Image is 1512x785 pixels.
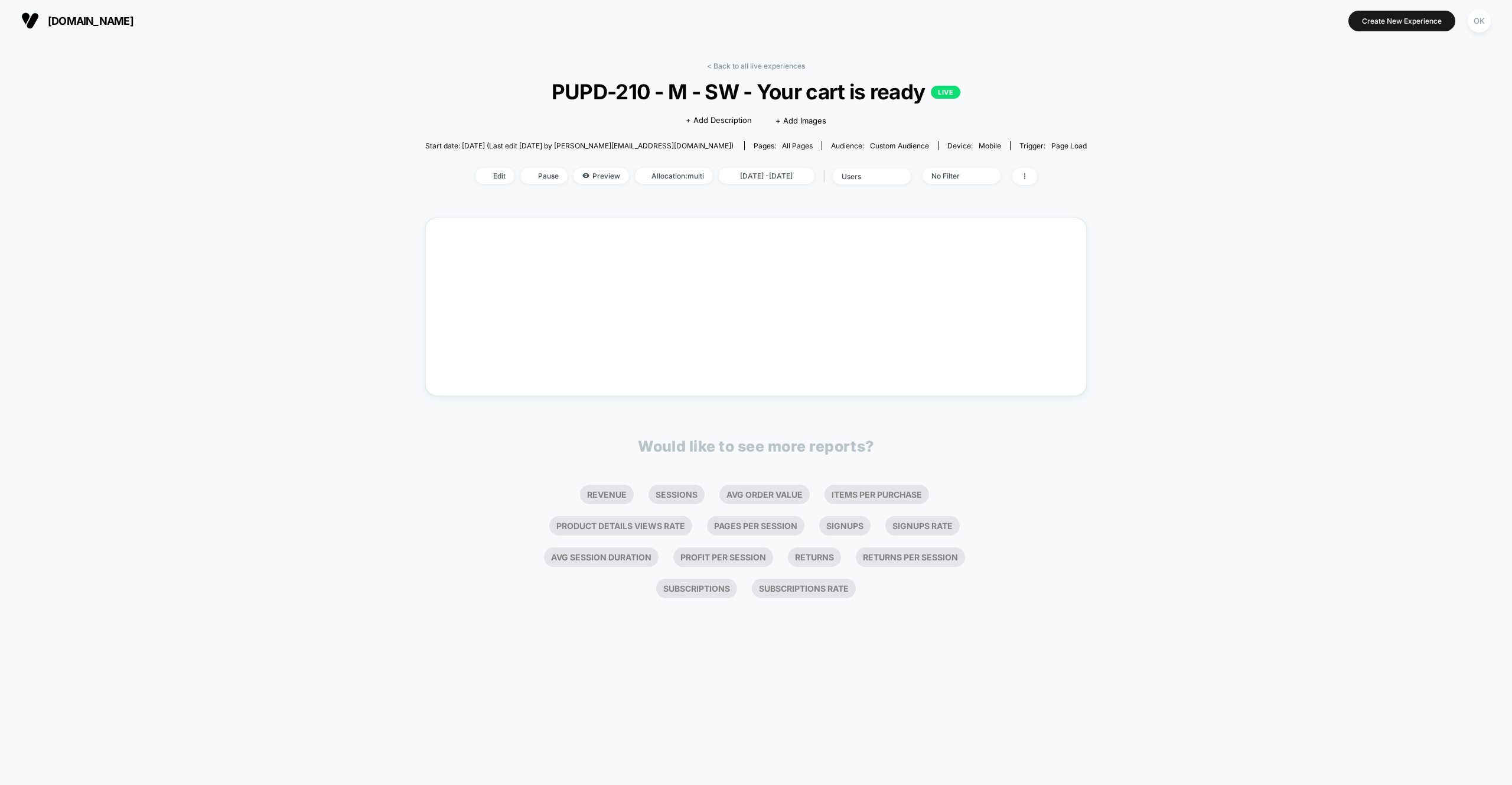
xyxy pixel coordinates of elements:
span: PUPD-210 - M - SW - Your cart is ready [458,79,1054,104]
li: Profit Per Session [673,547,773,567]
li: Subscriptions Rate [752,579,856,598]
span: all pages [782,141,813,150]
span: Custom Audience [870,141,929,150]
li: Returns Per Session [856,547,965,567]
span: [DOMAIN_NAME] [48,15,133,27]
li: Signups [819,516,871,536]
div: Pages: [754,141,813,150]
li: Items Per Purchase [825,485,929,504]
span: + Add Images [775,116,826,125]
div: No Filter [931,171,979,180]
div: Audience: [831,141,929,150]
button: OK [1464,9,1494,33]
li: Avg Session Duration [544,547,659,567]
span: Preview [573,168,629,184]
li: Revenue [580,485,634,504]
span: + Add Description [686,115,752,126]
button: [DOMAIN_NAME] [18,11,137,30]
li: Sessions [649,485,705,504]
li: Product Details Views Rate [549,516,692,536]
span: mobile [979,141,1001,150]
a: < Back to all live experiences [707,61,805,70]
div: Trigger: [1019,141,1087,150]
div: users [842,172,889,181]
span: Start date: [DATE] (Last edit [DATE] by [PERSON_NAME][EMAIL_ADDRESS][DOMAIN_NAME]) [425,141,734,150]
li: Subscriptions [656,579,737,598]
span: Edit [475,168,514,184]
span: Device: [938,141,1010,150]
button: Create New Experience [1348,11,1455,31]
li: Pages Per Session [707,516,804,536]
img: Visually logo [21,12,39,30]
span: Allocation: multi [635,168,713,184]
li: Signups Rate [885,516,960,536]
span: Pause [520,168,568,184]
span: [DATE] - [DATE] [719,168,814,184]
span: Page Load [1051,141,1087,150]
span: | [820,168,833,185]
li: Returns [788,547,841,567]
p: LIVE [931,86,960,99]
p: Would like to see more reports? [638,437,874,455]
li: Avg Order Value [719,485,810,504]
div: OK [1468,9,1491,33]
